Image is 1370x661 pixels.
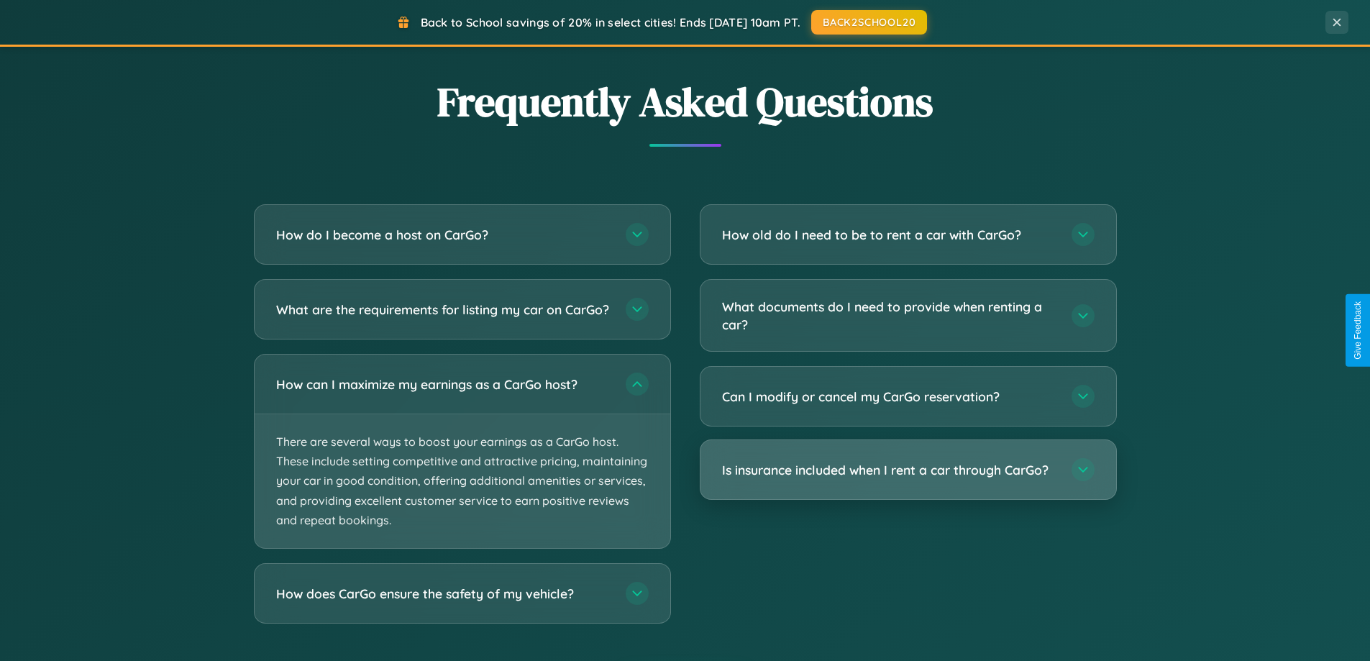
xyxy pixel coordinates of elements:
h3: Can I modify or cancel my CarGo reservation? [722,388,1057,406]
p: There are several ways to boost your earnings as a CarGo host. These include setting competitive ... [255,414,670,548]
div: Give Feedback [1353,301,1363,360]
h3: How can I maximize my earnings as a CarGo host? [276,375,611,393]
h3: How do I become a host on CarGo? [276,226,611,244]
h3: How old do I need to be to rent a car with CarGo? [722,226,1057,244]
h3: Is insurance included when I rent a car through CarGo? [722,461,1057,479]
button: BACK2SCHOOL20 [811,10,927,35]
h3: What are the requirements for listing my car on CarGo? [276,301,611,319]
h3: What documents do I need to provide when renting a car? [722,298,1057,333]
h3: How does CarGo ensure the safety of my vehicle? [276,585,611,603]
span: Back to School savings of 20% in select cities! Ends [DATE] 10am PT. [421,15,800,29]
h2: Frequently Asked Questions [254,74,1117,129]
